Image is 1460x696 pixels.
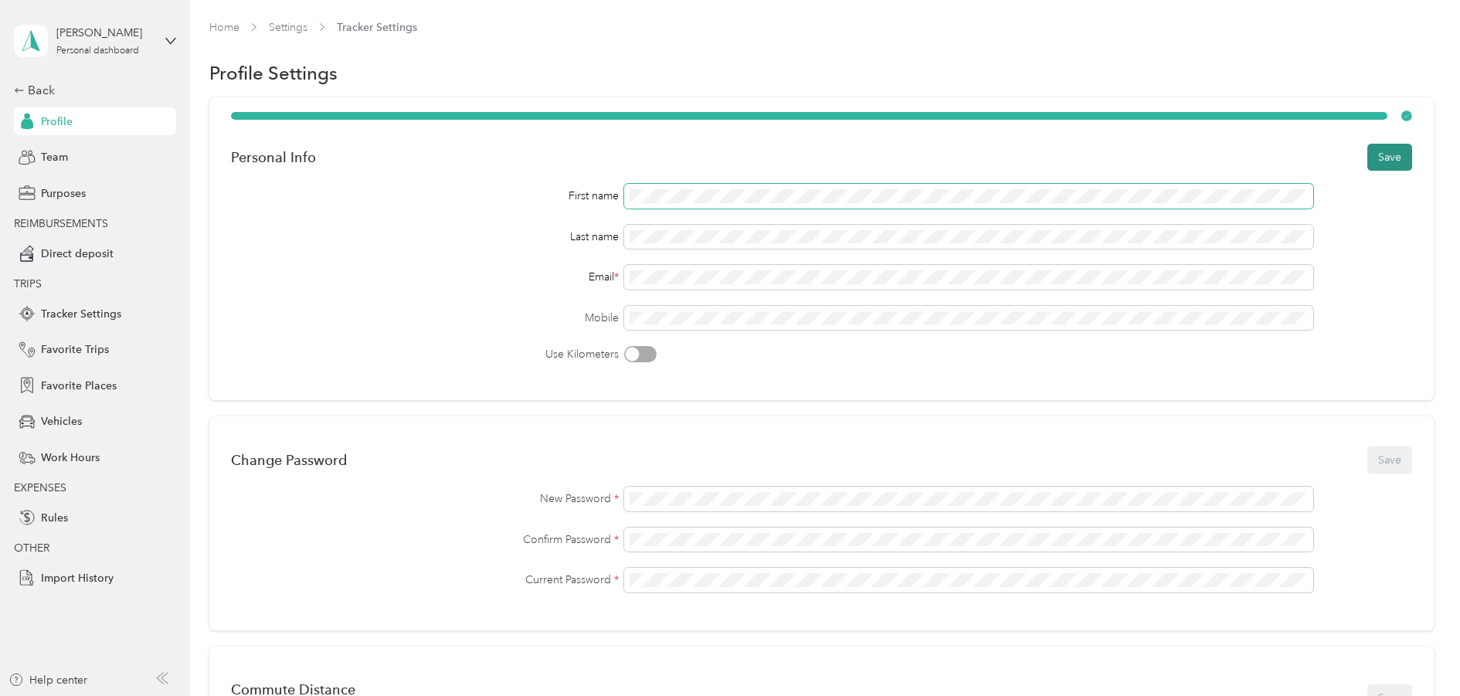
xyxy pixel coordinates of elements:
div: Email [231,269,620,285]
div: Last name [231,229,620,245]
span: Tracker Settings [337,19,417,36]
label: Confirm Password [231,531,620,548]
span: Vehicles [41,413,82,429]
span: Work Hours [41,450,100,466]
span: EXPENSES [14,481,66,494]
span: Import History [41,570,114,586]
span: Favorite Places [41,378,117,394]
button: Save [1367,144,1412,171]
span: Purposes [41,185,86,202]
span: Rules [41,510,68,526]
h1: Profile Settings [209,65,338,81]
span: OTHER [14,542,49,555]
a: Home [209,21,239,34]
label: Use Kilometers [231,346,620,362]
span: Direct deposit [41,246,114,262]
span: REIMBURSEMENTS [14,217,108,230]
span: Tracker Settings [41,306,121,322]
span: Favorite Trips [41,341,109,358]
div: Change Password [231,452,347,468]
label: Mobile [231,310,620,326]
a: Settings [269,21,307,34]
div: Personal dashboard [56,46,139,56]
div: Personal Info [231,149,316,165]
div: First name [231,188,620,204]
span: TRIPS [14,277,42,290]
button: Help center [8,672,87,688]
label: Current Password [231,572,620,588]
span: Team [41,149,68,165]
div: [PERSON_NAME] [56,25,153,41]
iframe: Everlance-gr Chat Button Frame [1373,609,1460,696]
div: Back [14,81,168,100]
label: New Password [231,491,620,507]
span: Profile [41,114,73,130]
